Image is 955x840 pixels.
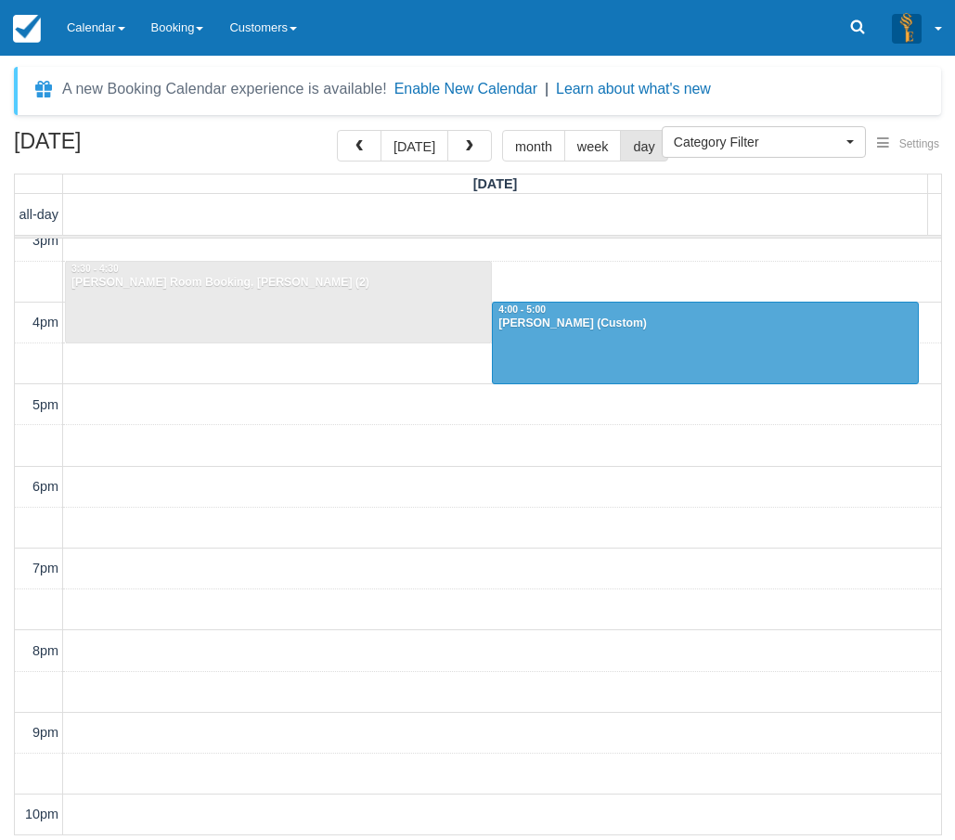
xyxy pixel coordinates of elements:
span: 6pm [32,479,58,494]
h2: [DATE] [14,130,249,164]
button: Category Filter [662,126,866,158]
div: [PERSON_NAME] (Custom) [497,317,913,331]
button: Enable New Calendar [394,80,537,98]
span: Settings [899,137,939,150]
span: 4:00 - 5:00 [498,304,546,315]
span: | [545,81,548,97]
div: A new Booking Calendar experience is available! [62,78,387,100]
span: Category Filter [674,133,842,151]
span: [DATE] [473,176,518,191]
a: 4:00 - 5:00[PERSON_NAME] (Custom) [492,302,919,383]
button: day [620,130,667,162]
span: 9pm [32,725,58,740]
button: week [564,130,622,162]
button: month [502,130,565,162]
img: A3 [892,13,922,43]
img: checkfront-main-nav-mini-logo.png [13,15,41,43]
span: 7pm [32,561,58,575]
button: [DATE] [381,130,448,162]
button: Settings [866,131,950,158]
span: 5pm [32,397,58,412]
div: [PERSON_NAME] Room Booking, [PERSON_NAME] (2) [71,276,486,291]
a: Learn about what's new [556,81,711,97]
span: 8pm [32,643,58,658]
span: 4pm [32,315,58,330]
span: 3:30 - 4:30 [71,264,119,274]
span: all-day [19,207,58,222]
a: 3:30 - 4:30[PERSON_NAME] Room Booking, [PERSON_NAME] (2) [65,261,492,342]
span: 3pm [32,233,58,248]
span: 10pm [25,807,58,821]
